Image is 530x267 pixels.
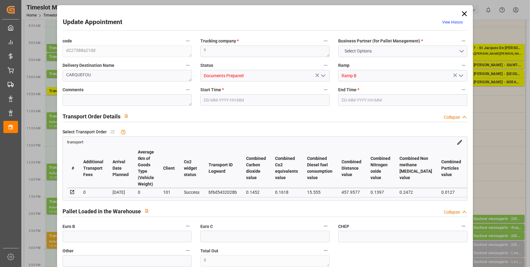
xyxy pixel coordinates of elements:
[441,189,461,196] div: 0.0127
[63,129,107,135] span: Select Transport Order
[133,149,159,188] th: Average tkm of Goods Type (Vehicle Weight)
[338,94,467,106] input: DD-MM-YYYY HH:MM
[322,37,330,45] button: Trucking company *
[163,189,175,196] div: 101
[200,45,330,57] textarea: ?
[337,149,366,188] th: Combined Distance value
[67,149,79,188] th: #
[437,149,466,188] th: Combined Particles value
[63,112,120,121] h2: Transport Order Details
[184,61,192,69] button: Delivery Destination Name
[141,205,152,217] button: View description
[338,45,467,57] button: open menu
[159,149,179,188] th: Client
[338,62,349,69] span: Ramp
[303,149,337,188] th: Combined Diesel fuel consumption value
[63,207,141,215] h2: Pallet Loaded in the Warehouse
[63,17,122,27] h2: Update Appointment
[113,189,129,196] div: [DATE]
[242,149,270,188] th: Combined Carbon dioxide value
[108,149,133,188] th: Arrival Date Planned
[200,38,239,44] span: Trucking company
[246,189,266,196] div: 0.1452
[460,61,467,69] button: Ramp
[63,223,75,230] span: Euro B
[184,86,192,94] button: Comments
[322,222,330,230] button: Euro C
[200,87,224,93] span: Start Time
[338,87,359,93] span: End Time
[322,247,330,254] button: Total Out
[275,189,298,196] div: 0.1618
[371,189,390,196] div: 0.1397
[200,94,330,106] input: DD-MM-YYYY HH:MM
[79,149,108,188] th: Additional Transport Fees
[63,70,192,81] textarea: CARQUEFOU
[83,189,103,196] div: 0
[399,189,432,196] div: 0.2472
[184,189,199,196] div: Success
[204,149,242,188] th: Transport ID Logward
[179,149,204,188] th: Co2 widget status
[342,48,375,54] span: Select Options
[67,140,83,145] span: transport
[184,37,192,45] button: code
[138,189,154,196] div: 0
[456,71,465,81] button: open menu
[200,62,213,69] span: Status
[184,222,192,230] button: Euro B
[460,86,467,94] button: End Time *
[442,20,463,24] a: View History
[466,149,495,188] th: Combined Primary energy value
[338,70,467,81] input: Type to search/select
[460,222,467,230] button: CHEP
[460,37,467,45] button: Business Partner (for Pallet Management) *
[366,149,395,188] th: Combined Nitrogen oxide value
[307,189,332,196] div: 15.555
[63,45,192,57] textarea: d227588a21dd
[200,223,213,230] span: Euro C
[322,86,330,94] button: Start Time *
[63,38,72,44] span: code
[200,70,330,81] input: Type to search/select
[395,149,437,188] th: Combined Non methane [MEDICAL_DATA] value
[270,149,303,188] th: Combined Co2 equivalents value
[318,71,327,81] button: open menu
[67,139,83,144] a: transport
[63,248,73,254] span: Other
[63,87,84,93] span: Comments
[63,62,114,69] span: Delivery Destination Name
[342,189,361,196] div: 457.9577
[184,247,192,254] button: Other
[338,38,423,44] span: Business Partner (for Pallet Management)
[120,110,132,122] button: View description
[200,248,218,254] span: Total Out
[209,189,237,196] div: bf6d5432028b
[200,255,330,267] textarea: 0
[444,114,460,121] div: Collapse
[322,61,330,69] button: Status
[338,223,349,230] span: CHEP
[444,209,460,215] div: Collapse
